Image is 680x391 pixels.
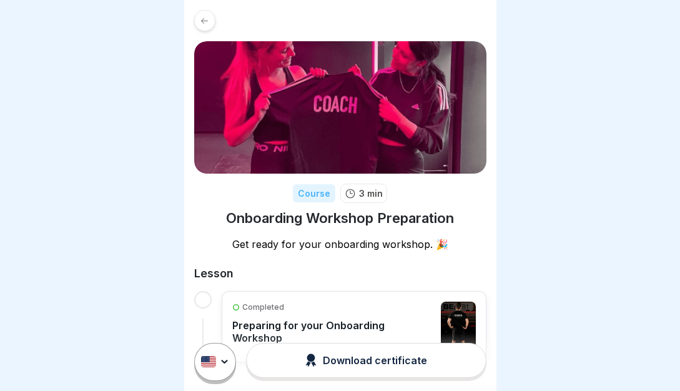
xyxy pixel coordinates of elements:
img: ho20usilb1958hsj8ca7h6wm.png [194,41,486,174]
div: Download certificate [305,354,427,367]
h2: Lesson [194,266,486,281]
p: 3 min [359,187,383,200]
p: Get ready for your onboarding workshop. 🎉 [194,237,486,251]
button: Download certificate [246,343,486,378]
img: us.svg [201,357,216,368]
p: Preparing for your Onboarding Workshop [232,319,435,344]
h1: Onboarding Workshop Preparation [226,209,454,227]
img: clx1xnpcc00003b797k8j0gbe.jpg [441,302,475,352]
a: CompletedPreparing for your Onboarding Workshop [232,302,476,352]
p: Completed [242,302,284,313]
div: Course [293,184,335,202]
